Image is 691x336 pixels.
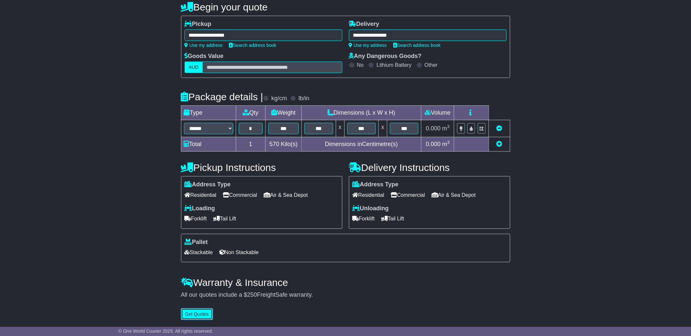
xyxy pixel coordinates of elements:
[497,125,502,132] a: Remove this item
[181,277,510,288] h4: Warranty & Insurance
[219,247,259,257] span: Non Stackable
[185,53,224,60] label: Goods Value
[223,190,257,200] span: Commercial
[394,43,441,48] a: Search address book
[266,137,302,152] td: Kilo(s)
[181,2,510,12] h4: Begin your quote
[181,137,236,152] td: Total
[181,162,342,173] h4: Pickup Instructions
[376,62,412,68] label: Lithium Battery
[185,214,207,224] span: Forklift
[185,43,223,48] a: Use my address
[421,106,454,120] td: Volume
[181,106,236,120] td: Type
[353,205,389,212] label: Unloading
[185,190,216,200] span: Residential
[185,239,208,246] label: Pallet
[497,141,502,147] a: Add new item
[118,328,213,334] span: © One World Courier 2025. All rights reserved.
[353,190,384,200] span: Residential
[181,308,213,320] button: Get Quotes
[442,141,450,147] span: m
[425,62,438,68] label: Other
[185,21,212,28] label: Pickup
[302,106,421,120] td: Dimensions (L x W x H)
[185,247,213,257] span: Stackable
[236,137,266,152] td: 1
[353,214,375,224] span: Forklift
[353,181,399,188] label: Address Type
[426,125,441,132] span: 0.000
[271,95,287,102] label: kg/cm
[229,43,276,48] a: Search address book
[266,106,302,120] td: Weight
[349,53,422,60] label: Any Dangerous Goods?
[181,291,510,299] div: All our quotes include a $ FreightSafe warranty.
[349,43,387,48] a: Use my address
[185,205,215,212] label: Loading
[447,140,450,145] sup: 3
[302,137,421,152] td: Dimensions in Centimetre(s)
[236,106,266,120] td: Qty
[349,162,510,173] h4: Delivery Instructions
[185,62,203,73] label: AUD
[213,214,236,224] span: Tail Lift
[264,190,308,200] span: Air & Sea Depot
[447,124,450,129] sup: 3
[270,141,279,147] span: 570
[357,62,364,68] label: No
[247,291,257,298] span: 250
[181,91,263,102] h4: Package details |
[391,190,425,200] span: Commercial
[185,181,231,188] label: Address Type
[336,120,344,137] td: x
[426,141,441,147] span: 0.000
[442,125,450,132] span: m
[432,190,476,200] span: Air & Sea Depot
[349,21,379,28] label: Delivery
[381,214,404,224] span: Tail Lift
[298,95,309,102] label: lb/in
[378,120,387,137] td: x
